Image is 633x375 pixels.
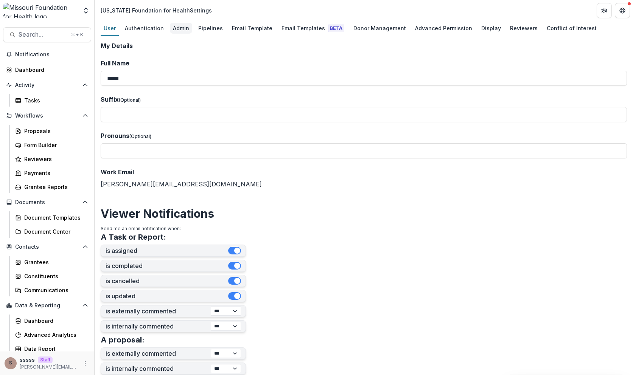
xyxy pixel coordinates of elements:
[38,356,53,363] p: Staff
[19,31,67,38] span: Search...
[15,199,79,206] span: Documents
[15,51,88,58] span: Notifications
[412,21,475,36] a: Advanced Permission
[12,125,91,137] a: Proposals
[12,167,91,179] a: Payments
[24,155,85,163] div: Reviewers
[24,317,85,325] div: Dashboard
[101,21,119,36] a: User
[81,359,90,368] button: More
[9,361,12,366] div: sssss
[544,23,600,34] div: Conflict of Interest
[3,79,91,91] button: Open Activity
[101,96,119,103] span: Suffix
[106,247,228,254] label: is assigned
[12,225,91,238] a: Document Center
[507,23,541,34] div: Reviewers
[24,286,85,294] div: Communications
[106,323,211,330] label: is internally commented
[195,23,226,34] div: Pipelines
[15,66,85,74] div: Dashboard
[70,31,85,39] div: ⌘ + K
[15,302,79,309] span: Data & Reporting
[24,345,85,353] div: Data Report
[170,23,192,34] div: Admin
[12,284,91,296] a: Communications
[101,59,129,67] span: Full Name
[615,3,630,18] button: Get Help
[3,27,91,42] button: Search...
[12,139,91,151] a: Form Builder
[3,110,91,122] button: Open Workflows
[24,183,85,191] div: Grantee Reports
[350,23,409,34] div: Donor Management
[101,132,129,139] span: Pronouns
[98,5,215,16] nav: breadcrumb
[15,113,79,119] span: Workflows
[24,96,85,104] div: Tasks
[81,3,91,18] button: Open entity switcher
[24,258,85,266] div: Grantees
[170,21,192,36] a: Admin
[3,241,91,253] button: Open Contacts
[12,256,91,268] a: Grantees
[101,168,134,176] span: Work Email
[12,342,91,355] a: Data Report
[3,299,91,311] button: Open Data & Reporting
[278,21,347,36] a: Email Templates Beta
[106,365,211,372] label: is internally commented
[24,331,85,339] div: Advanced Analytics
[122,23,167,34] div: Authentication
[106,350,211,357] label: is externally commented
[597,3,612,18] button: Partners
[12,153,91,165] a: Reviewers
[350,21,409,36] a: Donor Management
[15,244,79,250] span: Contacts
[101,167,627,189] div: [PERSON_NAME][EMAIL_ADDRESS][DOMAIN_NAME]
[3,64,91,76] a: Dashboard
[101,207,627,220] h2: Viewer Notifications
[12,315,91,327] a: Dashboard
[278,23,347,34] div: Email Templates
[507,21,541,36] a: Reviewers
[106,308,211,315] label: is externally commented
[101,335,145,344] h3: A proposal:
[12,270,91,282] a: Constituents
[106,262,228,270] label: is completed
[24,127,85,135] div: Proposals
[412,23,475,34] div: Advanced Permission
[24,272,85,280] div: Constituents
[12,211,91,224] a: Document Templates
[101,232,166,242] h3: A Task or Report:
[328,25,344,32] span: Beta
[129,133,151,139] span: (Optional)
[3,48,91,60] button: Notifications
[24,169,85,177] div: Payments
[24,141,85,149] div: Form Builder
[195,21,226,36] a: Pipelines
[20,364,78,370] p: [PERSON_NAME][EMAIL_ADDRESS][DOMAIN_NAME]
[101,6,212,14] div: [US_STATE] Foundation for Health Settings
[478,23,504,34] div: Display
[12,329,91,341] a: Advanced Analytics
[3,3,78,18] img: Missouri Foundation for Health logo
[544,21,600,36] a: Conflict of Interest
[106,277,228,285] label: is cancelled
[12,94,91,107] a: Tasks
[101,42,627,50] h2: My Details
[229,21,275,36] a: Email Template
[3,196,91,208] button: Open Documents
[101,226,181,231] span: Send me an email notification when:
[101,23,119,34] div: User
[122,21,167,36] a: Authentication
[229,23,275,34] div: Email Template
[12,181,91,193] a: Grantee Reports
[15,82,79,88] span: Activity
[20,356,35,364] p: sssss
[478,21,504,36] a: Display
[24,214,85,222] div: Document Templates
[119,97,141,103] span: (Optional)
[106,293,228,300] label: is updated
[24,228,85,236] div: Document Center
